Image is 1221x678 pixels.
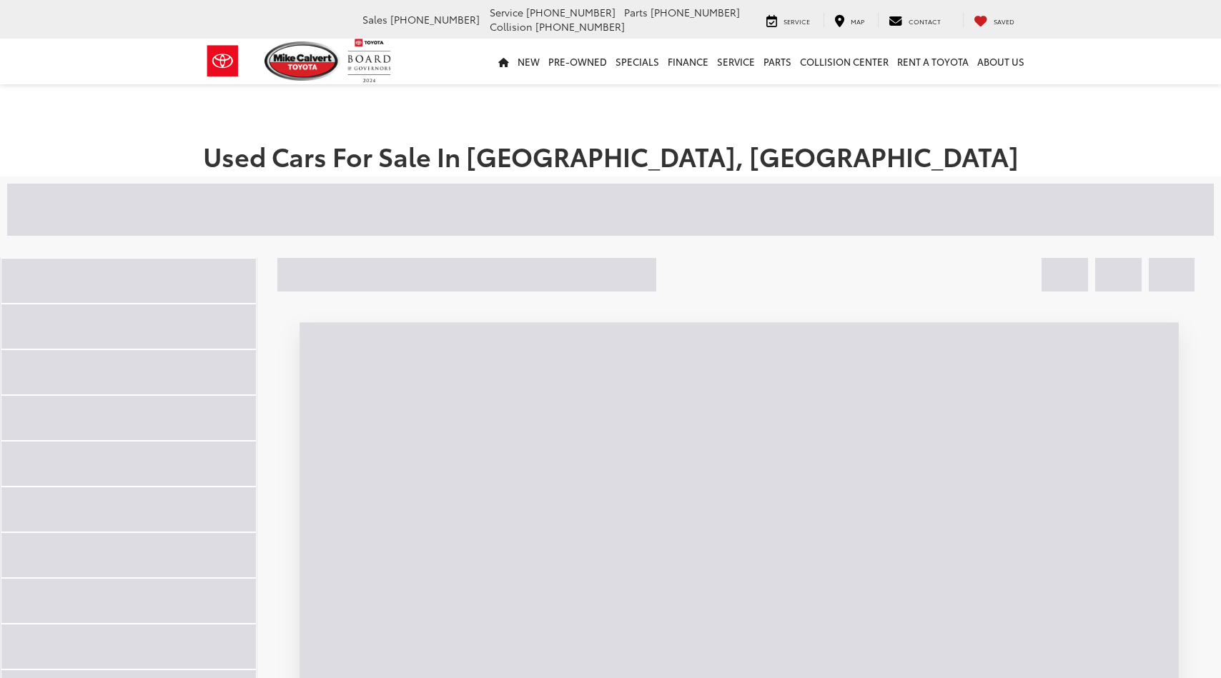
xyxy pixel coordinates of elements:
a: Contact [878,13,951,27]
span: Service [783,16,810,26]
a: Specials [611,39,663,84]
span: Sales [362,12,387,26]
a: About Us [973,39,1029,84]
span: Map [851,16,864,26]
span: [PHONE_NUMBER] [651,5,740,19]
a: My Saved Vehicles [963,13,1025,27]
span: Service [490,5,523,19]
a: Finance [663,39,713,84]
a: Collision Center [796,39,893,84]
a: New [513,39,544,84]
span: [PHONE_NUMBER] [535,19,625,34]
a: Rent a Toyota [893,39,973,84]
a: Pre-Owned [544,39,611,84]
span: [PHONE_NUMBER] [526,5,616,19]
img: Mike Calvert Toyota [265,41,340,81]
a: Service [756,13,821,27]
img: Toyota [196,38,249,84]
a: Parts [759,39,796,84]
a: Home [494,39,513,84]
a: Map [824,13,875,27]
span: [PHONE_NUMBER] [390,12,480,26]
span: Parts [624,5,648,19]
span: Collision [490,19,533,34]
span: Contact [909,16,941,26]
span: Saved [994,16,1014,26]
a: Service [713,39,759,84]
